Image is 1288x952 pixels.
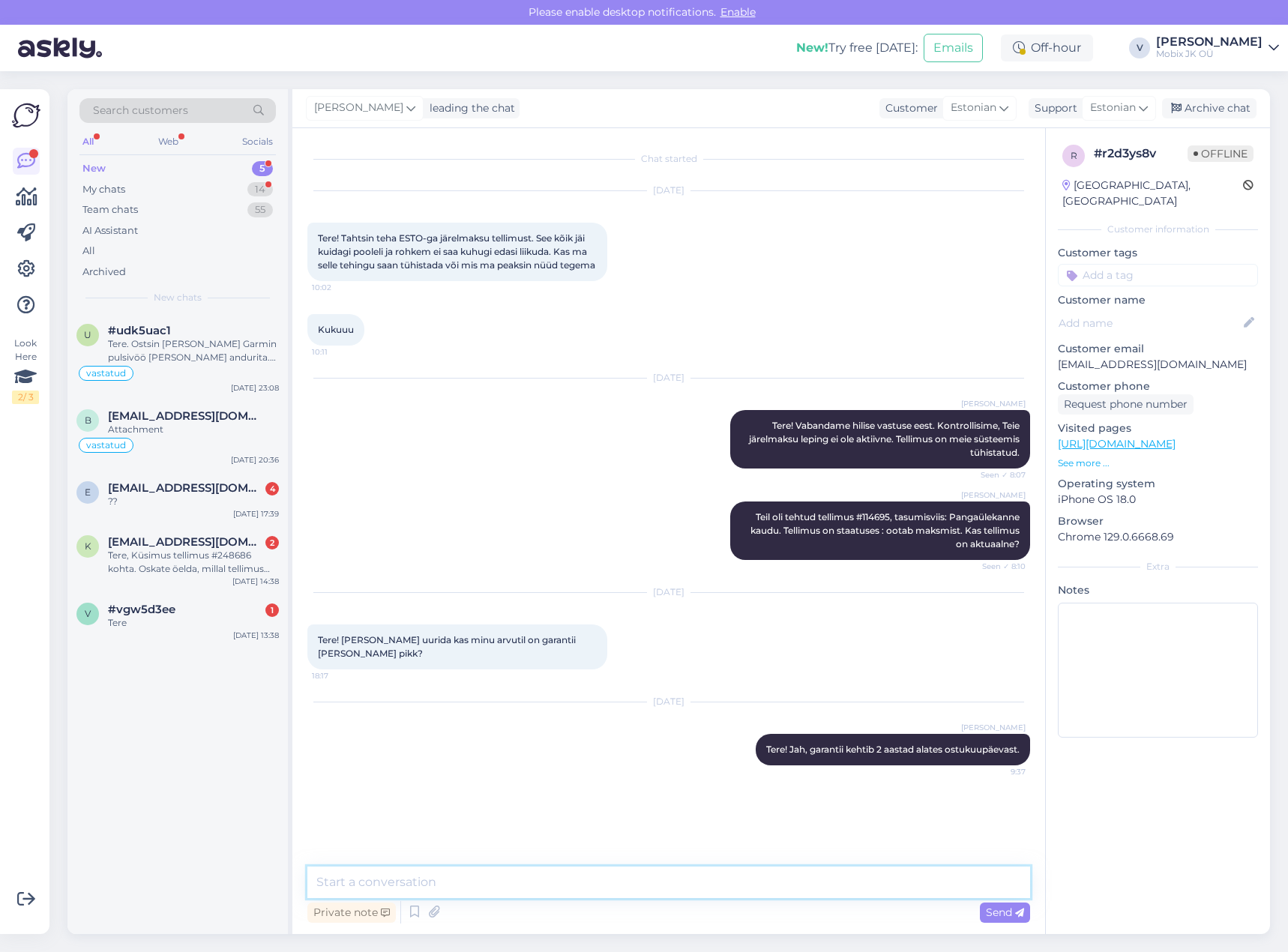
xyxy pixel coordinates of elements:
div: Tere. Ostsin [PERSON_NAME] Garmin pulsivöö [PERSON_NAME] andurita. Kas on võimalik juurde osta an... [108,337,279,364]
span: eevahelga.kupits@gmail.com [108,481,264,495]
div: My chats [82,182,125,197]
div: Mobix JK OÜ [1156,48,1263,60]
span: Estonian [951,100,996,116]
div: [DATE] [307,184,1030,197]
p: [EMAIL_ADDRESS][DOMAIN_NAME] [1058,357,1258,373]
div: [DATE] 23:08 [231,382,279,394]
div: All [79,132,97,151]
div: All [82,244,95,259]
span: vastatud [86,441,126,450]
span: u [84,329,91,340]
div: Archived [82,265,126,280]
div: Chat started [307,152,1030,166]
div: [PERSON_NAME] [1156,36,1263,48]
div: 55 [247,202,273,217]
div: 4 [265,482,279,495]
div: Private note [307,903,396,923]
span: Teil oli tehtud tellimus #114695, tasumisviis: Pangaülekanne kaudu. Tellimus on staatuses : ootab... [750,511,1022,549]
div: New [82,161,106,176]
span: v [85,608,91,619]
p: See more ... [1058,457,1258,470]
p: Browser [1058,513,1258,529]
img: Askly Logo [12,101,40,130]
p: Customer phone [1058,379,1258,394]
p: Customer name [1058,292,1258,308]
span: Estonian [1090,100,1136,116]
span: Enable [716,5,760,19]
div: 5 [252,161,273,176]
div: V [1129,37,1150,58]
div: 14 [247,182,273,197]
span: Tere! [PERSON_NAME] uurida kas minu arvutil on garantii [PERSON_NAME] pikk? [318,634,578,659]
div: Socials [239,132,276,151]
div: Tere [108,616,279,630]
div: [DATE] [307,371,1030,385]
span: [PERSON_NAME] [961,722,1026,733]
span: 10:02 [312,282,368,293]
p: Visited pages [1058,421,1258,436]
span: e [85,486,91,498]
div: Attachment [108,423,279,436]
div: # r2d3ys8v [1094,145,1188,163]
div: [DATE] 13:38 [233,630,279,641]
span: Tere! Vabandame hilise vastuse eest. Kontrollisime, Teie järelmaksu leping ei ole aktiivne. Telli... [749,420,1022,458]
span: [PERSON_NAME] [961,489,1026,501]
div: [DATE] 14:38 [232,576,279,587]
div: Archive chat [1162,98,1257,118]
div: Tere, Küsimus tellimus #248686 kohta. Oskate öelda, millal tellimus valmis ning kauba kätte saab? [108,549,279,576]
span: Seen ✓ 8:10 [969,561,1026,572]
div: Look Here [12,337,39,404]
p: iPhone OS 18.0 [1058,492,1258,507]
div: [DATE] [307,585,1030,599]
span: bublikovae@gmail.com [108,409,264,423]
span: 9:37 [969,766,1026,777]
span: krammike@gmail.com [108,535,264,549]
span: New chats [154,291,202,304]
div: Support [1029,100,1077,116]
div: [DATE] [307,695,1030,708]
div: [DATE] 20:36 [231,454,279,466]
div: 2 / 3 [12,391,39,404]
p: Customer tags [1058,245,1258,261]
span: k [85,540,91,552]
span: b [85,415,91,426]
div: Team chats [82,202,138,217]
a: [URL][DOMAIN_NAME] [1058,437,1176,451]
p: Chrome 129.0.6668.69 [1058,529,1258,545]
div: Try free [DATE]: [796,39,918,57]
span: Send [986,906,1024,919]
span: [PERSON_NAME] [314,100,403,116]
div: [DATE] 17:39 [233,508,279,519]
div: leading the chat [424,100,515,116]
p: Operating system [1058,476,1258,492]
div: Customer [879,100,938,116]
b: New! [796,40,828,55]
span: Search customers [93,103,188,118]
div: Web [155,132,181,151]
span: [PERSON_NAME] [961,398,1026,409]
span: Kukuuu [318,324,354,335]
p: Notes [1058,582,1258,598]
span: 10:11 [312,346,368,358]
a: [PERSON_NAME]Mobix JK OÜ [1156,36,1279,60]
span: #udk5uac1 [108,324,171,337]
span: r [1071,150,1077,161]
p: Customer email [1058,341,1258,357]
div: Customer information [1058,223,1258,236]
span: Seen ✓ 8:07 [969,469,1026,480]
div: Request phone number [1058,394,1194,415]
div: 1 [265,603,279,617]
input: Add a tag [1058,264,1258,286]
span: #vgw5d3ee [108,603,175,616]
div: [GEOGRAPHIC_DATA], [GEOGRAPHIC_DATA] [1062,178,1243,209]
span: vastatud [86,369,126,378]
div: 2 [265,536,279,549]
span: Tere! Tahtsin teha ESTO-ga järelmaksu tellimust. See kõik jäi kuidagi pooleli ja rohkem ei saa ku... [318,232,595,271]
div: AI Assistant [82,223,138,238]
span: 18:17 [312,670,368,681]
span: Tere! Jah, garantii kehtib 2 aastad alates ostukuupäevast. [766,744,1020,755]
input: Add name [1059,315,1241,331]
div: ?? [108,495,279,508]
span: Offline [1188,145,1254,162]
div: Extra [1058,560,1258,573]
